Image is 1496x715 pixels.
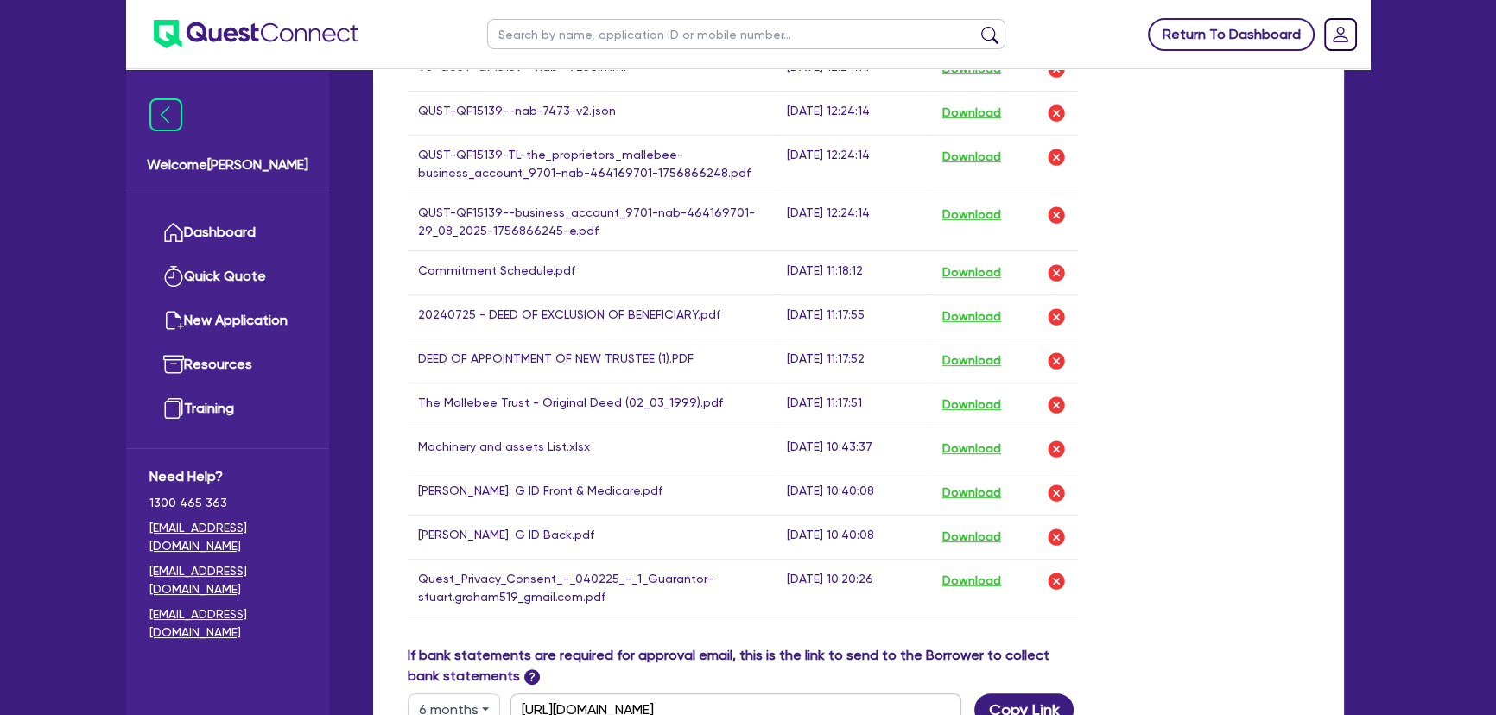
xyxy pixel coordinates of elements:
[1046,351,1067,371] img: delete-icon
[154,20,358,48] img: quest-connect-logo-blue
[1046,103,1067,123] img: delete-icon
[941,102,1002,124] button: Download
[777,339,931,383] td: [DATE] 11:17:52
[408,645,1078,687] label: If bank statements are required for approval email, this is the link to send to the Borrower to c...
[777,383,931,427] td: [DATE] 11:17:51
[777,91,931,135] td: [DATE] 12:24:14
[408,471,777,515] td: [PERSON_NAME]. G ID Front & Medicare.pdf
[149,211,306,255] a: Dashboard
[1046,263,1067,283] img: delete-icon
[408,135,777,193] td: QUST-QF15139-TL-the_proprietors_mallebee-business_account_9701-nab-464169701-1756866248.pdf
[941,306,1002,328] button: Download
[777,427,931,471] td: [DATE] 10:43:37
[1046,205,1067,225] img: delete-icon
[777,515,931,559] td: [DATE] 10:40:08
[1046,527,1067,547] img: delete-icon
[408,250,777,294] td: Commitment Schedule.pdf
[149,562,306,598] a: [EMAIL_ADDRESS][DOMAIN_NAME]
[487,19,1005,49] input: Search by name, application ID or mobile number...
[408,91,777,135] td: QUST-QF15139--nab-7473-v2.json
[408,515,777,559] td: [PERSON_NAME]. G ID Back.pdf
[149,98,182,131] img: icon-menu-close
[163,310,184,331] img: new-application
[777,250,931,294] td: [DATE] 11:18:12
[408,339,777,383] td: DEED OF APPOINTMENT OF NEW TRUSTEE (1).PDF
[1046,395,1067,415] img: delete-icon
[1046,307,1067,327] img: delete-icon
[147,155,308,175] span: Welcome [PERSON_NAME]
[163,398,184,419] img: training
[941,146,1002,168] button: Download
[163,354,184,375] img: resources
[149,387,306,431] a: Training
[408,427,777,471] td: Machinery and assets List.xlsx
[777,294,931,339] td: [DATE] 11:17:55
[149,605,306,642] a: [EMAIL_ADDRESS][DOMAIN_NAME]
[1148,18,1315,51] a: Return To Dashboard
[941,262,1002,284] button: Download
[777,471,931,515] td: [DATE] 10:40:08
[149,519,306,555] a: [EMAIL_ADDRESS][DOMAIN_NAME]
[941,350,1002,372] button: Download
[1318,12,1363,57] a: Dropdown toggle
[941,526,1002,548] button: Download
[941,570,1002,592] button: Download
[149,466,306,487] span: Need Help?
[1046,439,1067,459] img: delete-icon
[777,559,931,617] td: [DATE] 10:20:26
[163,266,184,287] img: quick-quote
[1046,147,1067,168] img: delete-icon
[1046,483,1067,503] img: delete-icon
[149,494,306,512] span: 1300 465 363
[149,343,306,387] a: Resources
[408,383,777,427] td: The Mallebee Trust - Original Deed (02_03_1999).pdf
[149,255,306,299] a: Quick Quote
[149,299,306,343] a: New Application
[941,394,1002,416] button: Download
[777,135,931,193] td: [DATE] 12:24:14
[777,193,931,250] td: [DATE] 12:24:14
[941,482,1002,504] button: Download
[1046,571,1067,592] img: delete-icon
[941,204,1002,226] button: Download
[408,559,777,617] td: Quest_Privacy_Consent_-_040225_-_1_Guarantor-stuart.graham519_gmail.com.pdf
[524,669,540,685] span: ?
[408,294,777,339] td: 20240725 - DEED OF EXCLUSION OF BENEFICIARY.pdf
[408,193,777,250] td: QUST-QF15139--business_account_9701-nab-464169701-29_08_2025-1756866245-e.pdf
[941,438,1002,460] button: Download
